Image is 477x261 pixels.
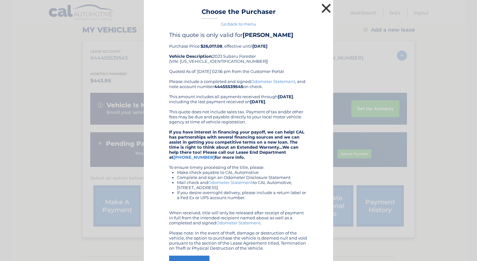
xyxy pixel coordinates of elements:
[177,180,308,190] li: Mail check and to CAL Automotive, [STREET_ADDRESS]
[174,155,215,160] a: [PHONE_NUMBER]
[221,21,256,27] a: Go back to menu
[320,2,333,15] button: ×
[251,79,295,84] a: Odometer Statement
[169,32,308,79] div: Purchase Price: , effective until 2023 Subaru Forester (VIN: [US_VEHICLE_IDENTIFICATION_NUMBER]) ...
[169,32,308,39] h4: This quote is only valid for
[169,79,308,251] div: Please include a completed and signed , and note account number on check. This amount includes al...
[252,44,268,49] b: [DATE]
[169,129,304,160] strong: If you have interest in financing your payoff, we can help! CAL has partnerships with several fin...
[250,99,265,104] b: [DATE]
[202,8,276,19] h3: Choose the Purchaser
[243,32,293,39] b: [PERSON_NAME]
[214,84,243,89] b: 44455539545
[278,94,293,99] b: [DATE]
[208,180,253,185] a: Odometer Statement
[169,54,213,59] strong: Vehicle Description:
[177,190,308,200] li: If you desire overnight delivery, please include a return label or a Fed Ex or UPS account number.
[216,220,261,225] a: Odometer Statement
[177,175,308,180] li: Complete and sign an Odometer Disclosure Statement
[177,170,308,175] li: Make check payable to CAL Automotive
[201,44,222,49] b: $26,017.08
